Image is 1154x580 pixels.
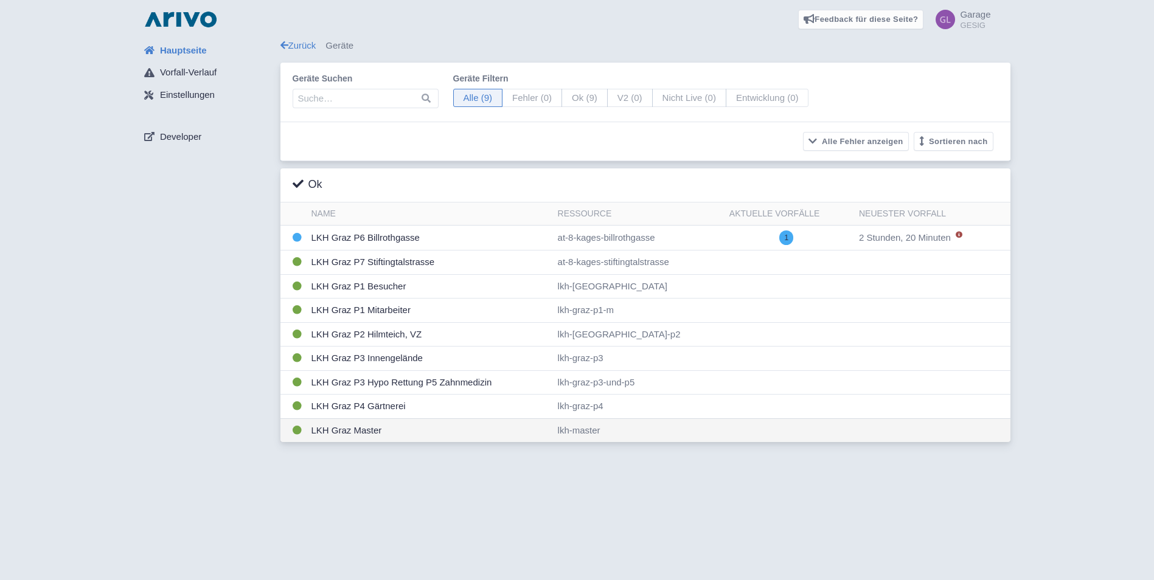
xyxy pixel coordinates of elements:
[779,230,793,245] span: 1
[561,89,608,108] span: Ok (9)
[293,72,439,85] label: Geräte suchen
[307,322,553,347] td: LKH Graz P2 Hilmteich, VZ
[134,125,280,148] a: Developer
[502,89,562,108] span: Fehler (0)
[293,178,322,192] h3: Ok
[652,89,726,108] span: Nicht Live (0)
[307,226,553,250] td: LKH Graz P6 Billrothgasse
[280,40,316,50] a: Zurück
[307,299,553,323] td: LKH Graz P1 Mitarbeiter
[725,202,854,226] th: Aktuelle Vorfälle
[307,202,553,226] th: Name
[553,226,725,250] td: at-8-kages-billrothgasse
[928,10,990,29] a: Garage GESIG
[553,418,725,442] td: lkh-master
[307,418,553,442] td: LKH Graz Master
[798,10,924,29] a: Feedback für diese Seite?
[553,274,725,299] td: lkh-[GEOGRAPHIC_DATA]
[553,202,725,226] th: Ressource
[803,132,909,151] button: Alle Fehler anzeigen
[607,89,653,108] span: V2 (0)
[553,347,725,371] td: lkh-graz-p3
[307,347,553,371] td: LKH Graz P3 Innengelände
[726,89,809,108] span: Entwicklung (0)
[553,370,725,395] td: lkh-graz-p3-und-p5
[553,299,725,323] td: lkh-graz-p1-m
[134,39,280,62] a: Hauptseite
[160,44,207,58] span: Hauptseite
[134,84,280,107] a: Einstellungen
[160,88,215,102] span: Einstellungen
[142,10,220,29] img: logo
[453,89,503,108] span: Alle (9)
[160,130,201,144] span: Developer
[859,232,951,243] span: 2 Stunden, 20 Minuten
[280,39,1010,53] div: Geräte
[453,72,809,85] label: Geräte filtern
[293,89,439,108] input: Suche…
[553,322,725,347] td: lkh-[GEOGRAPHIC_DATA]-p2
[553,250,725,275] td: at-8-kages-stiftingtalstrasse
[854,202,1010,226] th: Neuester Vorfall
[307,274,553,299] td: LKH Graz P1 Besucher
[553,395,725,419] td: lkh-graz-p4
[307,370,553,395] td: LKH Graz P3 Hypo Rettung P5 Zahnmedizin
[160,66,217,80] span: Vorfall-Verlauf
[307,395,553,419] td: LKH Graz P4 Gärtnerei
[134,61,280,85] a: Vorfall-Verlauf
[960,21,990,29] small: GESIG
[960,9,990,19] span: Garage
[307,250,553,275] td: LKH Graz P7 Stiftingtalstrasse
[914,132,993,151] button: Sortieren nach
